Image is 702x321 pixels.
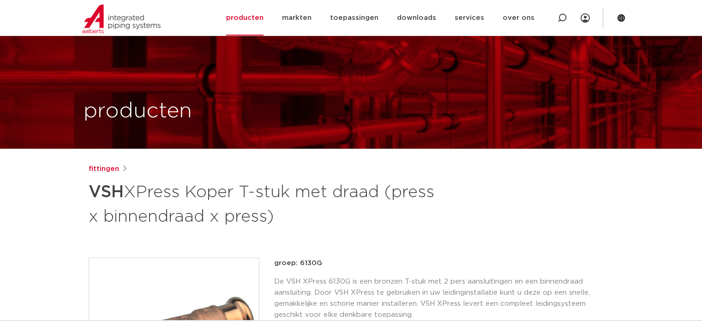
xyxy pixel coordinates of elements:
[89,164,119,175] a: fittingen
[274,276,614,321] p: De VSH XPress 6130G is een bronzen T-stuk met 2 pers aansluitingen en een binnendraad aansluiting...
[89,184,124,200] strong: VSH
[89,178,435,228] h1: XPress Koper T-stuk met draad (press x binnendraad x press)
[84,97,192,126] h1: producten
[274,258,614,269] p: groep: 6130G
